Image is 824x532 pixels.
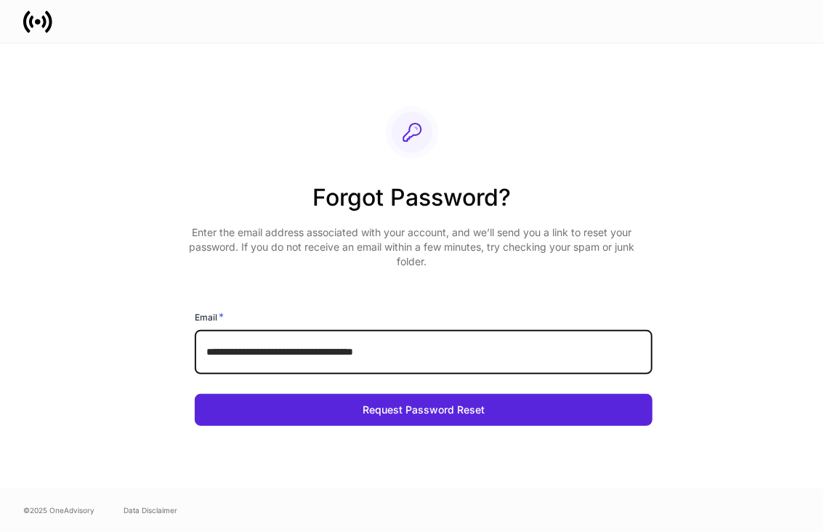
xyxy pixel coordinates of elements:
[195,310,224,324] h6: Email
[183,182,641,225] h2: Forgot Password?
[363,405,485,415] div: Request Password Reset
[195,394,653,426] button: Request Password Reset
[183,225,641,269] p: Enter the email address associated with your account, and we’ll send you a link to reset your pas...
[124,504,177,516] a: Data Disclaimer
[23,504,94,516] span: © 2025 OneAdvisory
